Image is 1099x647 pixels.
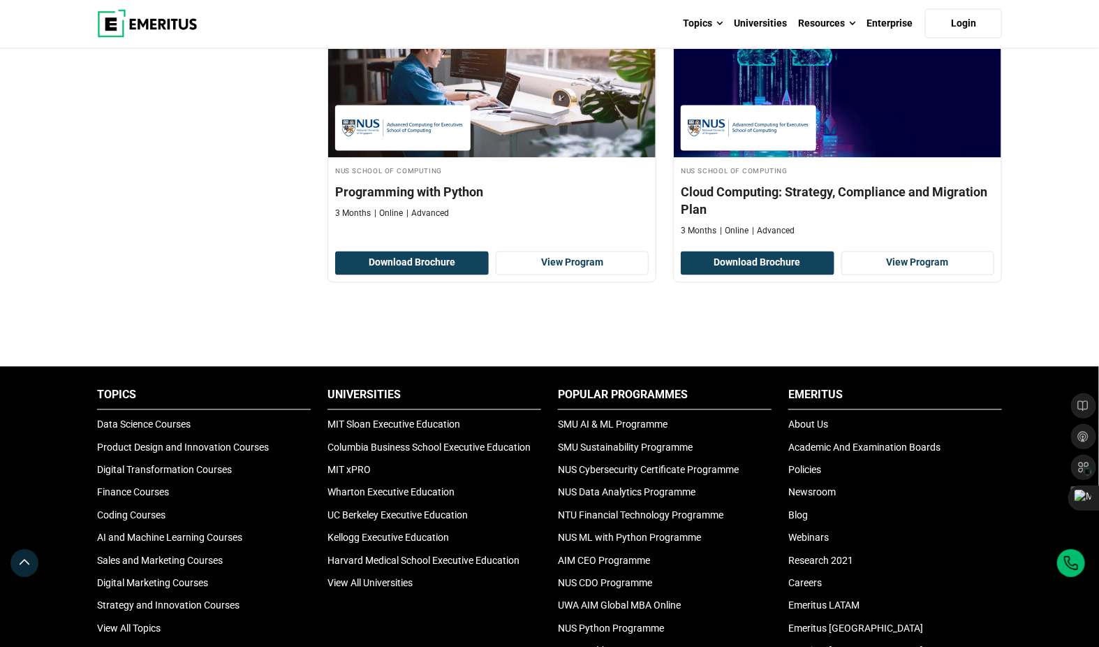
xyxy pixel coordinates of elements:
p: Advanced [406,208,449,220]
a: Sales and Marketing Courses [97,555,223,567]
p: Online [374,208,403,220]
a: AI and Machine Learning Courses [97,532,242,544]
img: Programming with Python | Online AI and Machine Learning Course [328,18,656,158]
a: UC Berkeley Executive Education [327,510,468,521]
a: NUS Cybersecurity Certificate Programme [558,465,739,476]
a: NUS CDO Programme [558,578,652,589]
a: Emeritus [GEOGRAPHIC_DATA] [788,623,923,634]
a: Digital Transformation Courses [97,465,232,476]
a: UWA AIM Global MBA Online [558,600,681,611]
a: Harvard Medical School Executive Education [327,555,519,567]
a: Data Science Courses [97,419,191,430]
a: Strategy and Innovation Courses [97,600,239,611]
a: Careers [788,578,822,589]
a: Newsroom [788,487,836,498]
a: View Program [841,252,995,275]
a: About Us [788,419,828,430]
a: Policies [788,465,821,476]
a: Login [925,9,1002,38]
a: NUS Data Analytics Programme [558,487,695,498]
a: Webinars [788,532,829,544]
a: MIT xPRO [327,465,371,476]
a: SMU AI & ML Programme [558,419,667,430]
p: 3 Months [335,208,371,220]
a: MIT Sloan Executive Education [327,419,460,430]
a: Coding Courses [97,510,165,521]
a: Wharton Executive Education [327,487,455,498]
a: View All Topics [97,623,161,634]
a: AIM CEO Programme [558,555,650,567]
a: Kellogg Executive Education [327,532,449,544]
a: Product Design and Innovation Courses [97,442,269,453]
a: Research 2021 [788,555,853,567]
h4: Cloud Computing: Strategy, Compliance and Migration Plan [681,184,994,219]
a: NTU Financial Technology Programme [558,510,723,521]
img: Cloud Computing: Strategy, Compliance and Migration Plan | Online Strategy and Innovation Course [674,18,1001,158]
a: NUS Python Programme [558,623,664,634]
a: Blog [788,510,808,521]
a: View Program [496,252,649,275]
h4: NUS School of Computing [681,165,994,177]
a: View All Universities [327,578,413,589]
img: NUS School of Computing [342,112,464,144]
h4: Programming with Python [335,184,649,201]
a: Emeritus LATAM [788,600,860,611]
a: Academic And Examination Boards [788,442,941,453]
a: Finance Courses [97,487,169,498]
img: NUS School of Computing [688,112,809,144]
button: Download Brochure [335,252,489,275]
p: Advanced [752,226,795,238]
a: Columbia Business School Executive Education [327,442,531,453]
button: Download Brochure [681,252,834,275]
a: Strategy and Innovation Course by NUS School of Computing - NUS School of Computing NUS School of... [674,18,1001,245]
h4: NUS School of Computing [335,165,649,177]
p: 3 Months [681,226,716,238]
p: Online [720,226,748,238]
a: SMU Sustainability Programme [558,442,693,453]
a: Digital Marketing Courses [97,578,208,589]
a: AI and Machine Learning Course by NUS School of Computing - NUS School of Computing NUS School of... [328,18,656,227]
a: NUS ML with Python Programme [558,532,701,544]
